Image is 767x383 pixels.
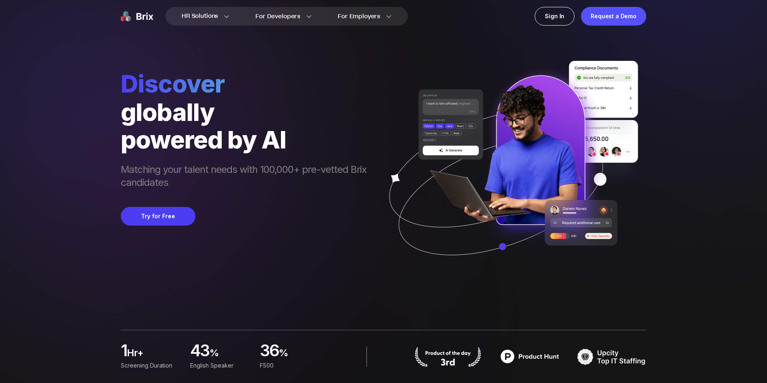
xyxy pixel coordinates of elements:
span: Discover [121,69,375,98]
a: Sign In [535,7,574,26]
img: product hunt badge [413,346,482,367]
img: ai generate [375,61,646,279]
span: 1 [121,343,127,359]
span: For Employers [338,12,380,21]
span: % [210,346,250,363]
div: globally [121,98,375,126]
button: Try for Free [121,207,195,226]
span: % [279,346,319,363]
span: hr+ [127,346,180,363]
span: Matching your talent needs with 100,000+ pre-vetted Brix candidates [121,163,375,191]
div: English Speaker [190,361,250,370]
a: Request a Demo [581,7,646,26]
div: powered by AI [121,126,375,153]
div: Screening duration [121,361,180,370]
span: 43 [190,343,210,359]
span: 36 [260,343,279,359]
div: F500 [260,361,319,370]
span: HR Solutions [182,10,218,23]
img: TOP IT STAFFING [577,346,646,367]
img: product hunt badge [495,346,564,367]
span: For Developers [255,12,300,21]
